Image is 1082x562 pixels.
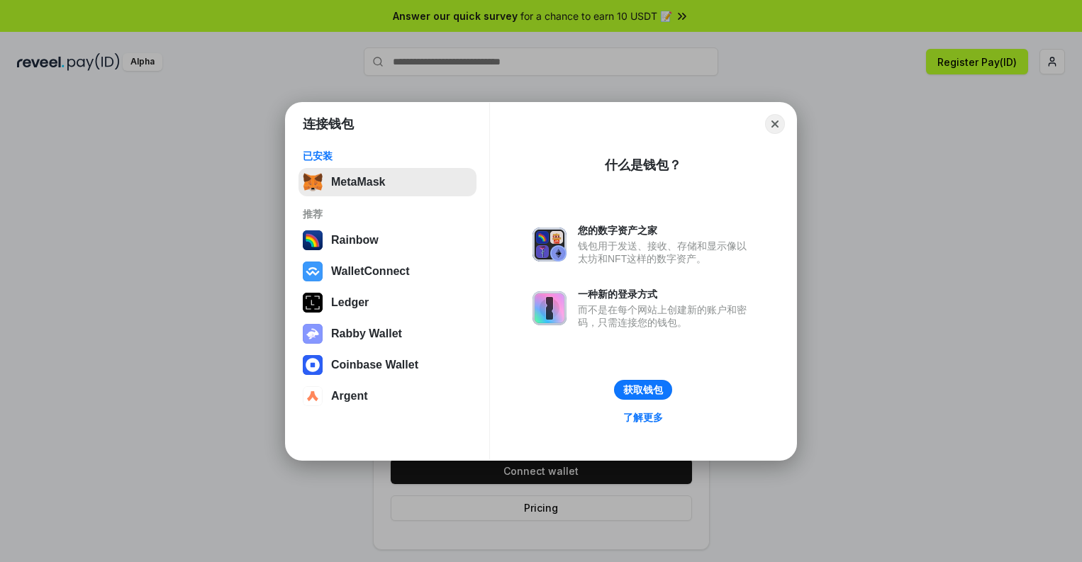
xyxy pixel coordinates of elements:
div: Rabby Wallet [331,327,402,340]
div: Ledger [331,296,369,309]
div: MetaMask [331,176,385,189]
div: Coinbase Wallet [331,359,418,371]
div: 获取钱包 [623,383,663,396]
div: 钱包用于发送、接收、存储和显示像以太坊和NFT这样的数字资产。 [578,240,754,265]
button: 获取钱包 [614,380,672,400]
img: svg+xml,%3Csvg%20xmlns%3D%22http%3A%2F%2Fwww.w3.org%2F2000%2Fsvg%22%20fill%3D%22none%22%20viewBox... [532,227,567,262]
img: svg+xml,%3Csvg%20width%3D%2228%22%20height%3D%2228%22%20viewBox%3D%220%200%2028%2028%22%20fill%3D... [303,355,323,375]
img: svg+xml,%3Csvg%20xmlns%3D%22http%3A%2F%2Fwww.w3.org%2F2000%2Fsvg%22%20width%3D%2228%22%20height%3... [303,293,323,313]
button: Coinbase Wallet [299,351,476,379]
div: 而不是在每个网站上创建新的账户和密码，只需连接您的钱包。 [578,303,754,329]
div: 已安装 [303,150,472,162]
div: 推荐 [303,208,472,220]
img: svg+xml,%3Csvg%20width%3D%2228%22%20height%3D%2228%22%20viewBox%3D%220%200%2028%2028%22%20fill%3D... [303,386,323,406]
div: 一种新的登录方式 [578,288,754,300]
button: Rabby Wallet [299,320,476,348]
div: WalletConnect [331,265,410,278]
img: svg+xml,%3Csvg%20fill%3D%22none%22%20height%3D%2233%22%20viewBox%3D%220%200%2035%2033%22%20width%... [303,172,323,192]
button: Argent [299,382,476,410]
div: 什么是钱包？ [605,157,681,174]
button: Close [765,114,785,134]
img: svg+xml,%3Csvg%20xmlns%3D%22http%3A%2F%2Fwww.w3.org%2F2000%2Fsvg%22%20fill%3D%22none%22%20viewBox... [532,291,567,325]
button: Ledger [299,288,476,317]
h1: 连接钱包 [303,116,354,133]
div: 了解更多 [623,411,663,424]
button: WalletConnect [299,257,476,286]
img: svg+xml,%3Csvg%20width%3D%2228%22%20height%3D%2228%22%20viewBox%3D%220%200%2028%2028%22%20fill%3D... [303,262,323,281]
img: svg+xml,%3Csvg%20xmlns%3D%22http%3A%2F%2Fwww.w3.org%2F2000%2Fsvg%22%20fill%3D%22none%22%20viewBox... [303,324,323,344]
div: Argent [331,390,368,403]
div: 您的数字资产之家 [578,224,754,237]
div: Rainbow [331,234,379,247]
button: MetaMask [299,168,476,196]
button: Rainbow [299,226,476,254]
img: svg+xml,%3Csvg%20width%3D%22120%22%20height%3D%22120%22%20viewBox%3D%220%200%20120%20120%22%20fil... [303,230,323,250]
a: 了解更多 [615,408,671,427]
